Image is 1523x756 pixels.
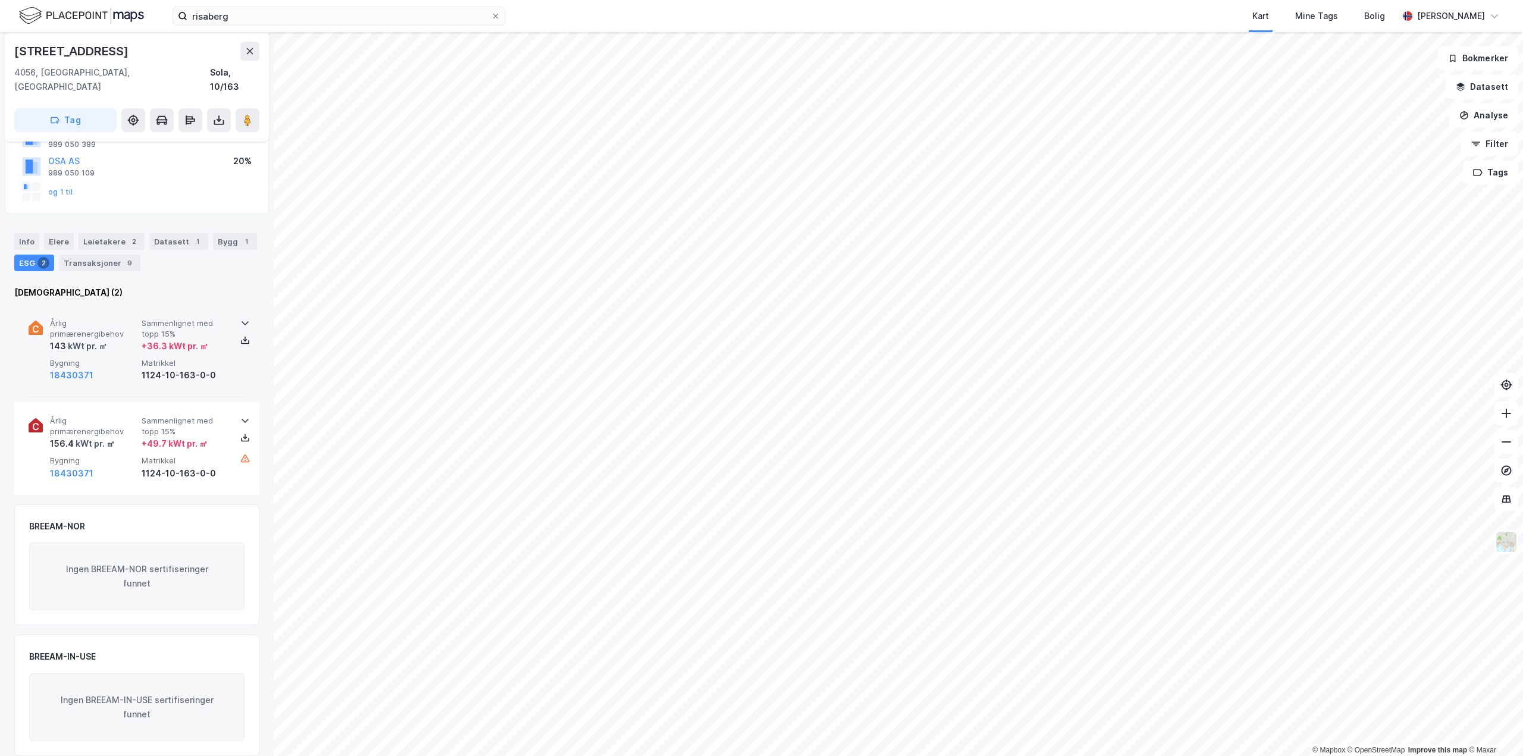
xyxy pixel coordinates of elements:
[50,416,137,437] span: Årlig primærenergibehov
[1417,9,1485,23] div: [PERSON_NAME]
[14,65,210,94] div: 4056, [GEOGRAPHIC_DATA], [GEOGRAPHIC_DATA]
[142,456,228,466] span: Matrikkel
[29,519,85,534] div: BREEAM-NOR
[19,5,144,26] img: logo.f888ab2527a4732fd821a326f86c7f29.svg
[210,65,259,94] div: Sola, 10/163
[142,358,228,368] span: Matrikkel
[1495,531,1518,553] img: Z
[142,437,208,451] div: + 49.7 kWt pr. ㎡
[149,233,208,250] div: Datasett
[124,257,136,269] div: 9
[48,140,96,149] div: 989 050 389
[192,236,203,247] div: 1
[1347,746,1405,754] a: OpenStreetMap
[142,368,228,382] div: 1124-10-163-0-0
[142,466,228,481] div: 1124-10-163-0-0
[50,466,93,481] button: 18430371
[1464,699,1523,756] iframe: Chat Widget
[213,233,257,250] div: Bygg
[1312,746,1345,754] a: Mapbox
[50,456,137,466] span: Bygning
[240,236,252,247] div: 1
[48,168,95,178] div: 989 050 109
[79,233,145,250] div: Leietakere
[142,339,208,353] div: + 36.3 kWt pr. ㎡
[1295,9,1338,23] div: Mine Tags
[14,233,39,250] div: Info
[1364,9,1385,23] div: Bolig
[44,233,74,250] div: Eiere
[14,255,54,271] div: ESG
[1446,75,1518,99] button: Datasett
[1464,699,1523,756] div: Kontrollprogram for chat
[14,108,117,132] button: Tag
[1438,46,1518,70] button: Bokmerker
[50,437,115,451] div: 156.4
[59,255,140,271] div: Transaksjoner
[187,7,491,25] input: Søk på adresse, matrikkel, gårdeiere, leietakere eller personer
[1461,132,1518,156] button: Filter
[50,339,107,353] div: 143
[50,368,93,382] button: 18430371
[37,257,49,269] div: 2
[14,286,259,300] div: [DEMOGRAPHIC_DATA] (2)
[74,437,115,451] div: kWt pr. ㎡
[50,318,137,339] span: Årlig primærenergibehov
[29,673,245,741] div: Ingen BREEAM-IN-USE sertifiseringer funnet
[29,542,245,610] div: Ingen BREEAM-NOR sertifiseringer funnet
[142,416,228,437] span: Sammenlignet med topp 15%
[1252,9,1269,23] div: Kart
[29,650,96,664] div: BREEAM-IN-USE
[66,339,107,353] div: kWt pr. ㎡
[1463,161,1518,184] button: Tags
[233,154,252,168] div: 20%
[142,318,228,339] span: Sammenlignet med topp 15%
[128,236,140,247] div: 2
[50,358,137,368] span: Bygning
[14,42,131,61] div: [STREET_ADDRESS]
[1408,746,1467,754] a: Improve this map
[1449,103,1518,127] button: Analyse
